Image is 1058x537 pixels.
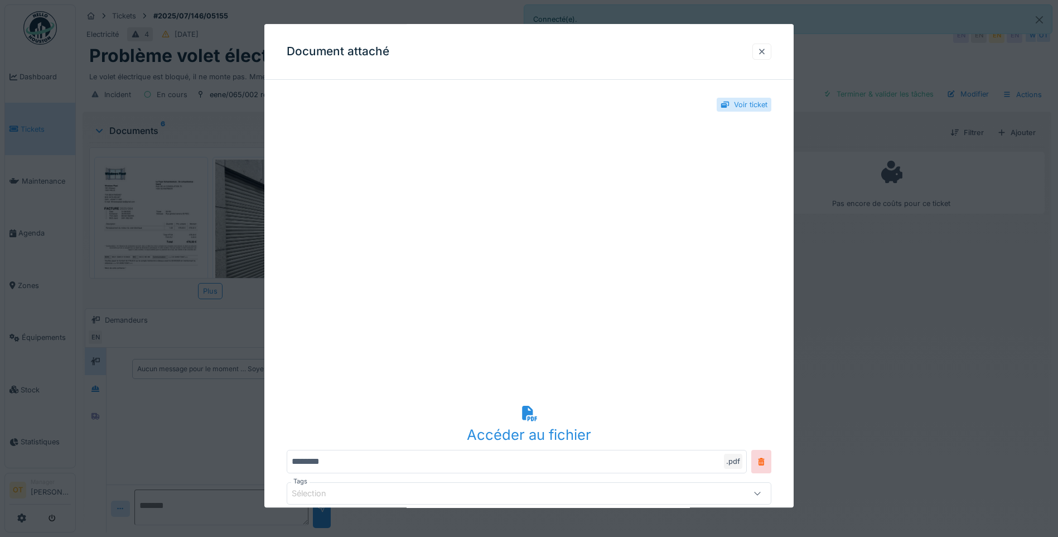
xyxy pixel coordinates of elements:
[287,424,771,445] div: Accéder au fichier
[291,477,310,486] label: Tags
[287,45,389,59] h3: Document attaché
[734,99,767,110] div: Voir ticket
[292,488,342,500] div: Sélection
[724,454,742,469] div: .pdf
